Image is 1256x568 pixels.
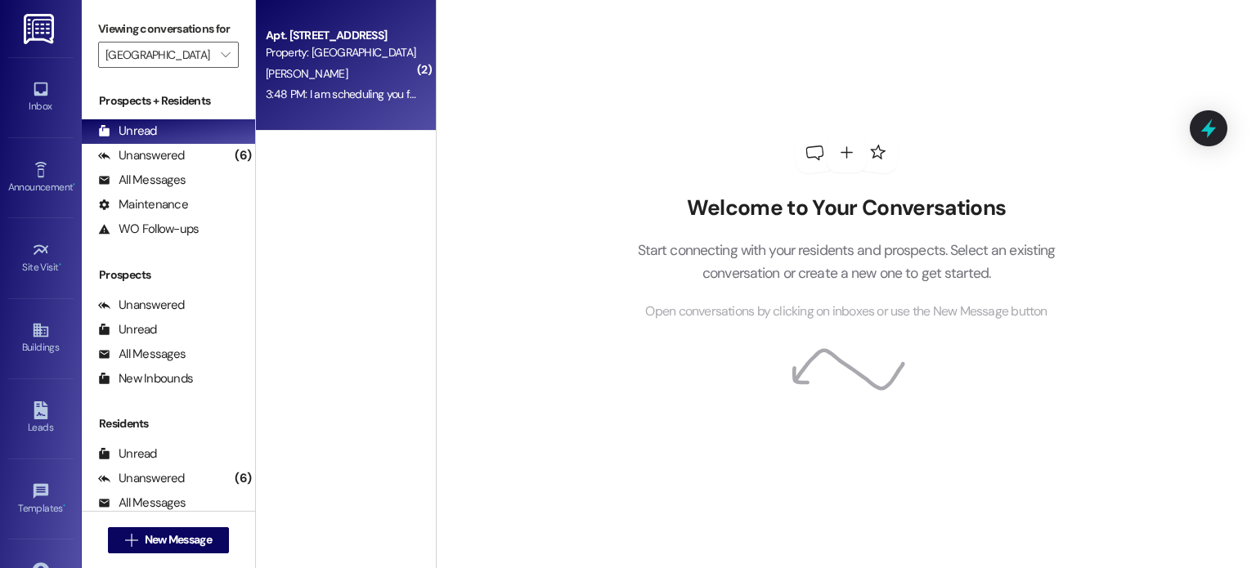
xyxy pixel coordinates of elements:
[8,396,74,441] a: Leads
[125,534,137,547] i: 
[98,370,193,387] div: New Inbounds
[98,123,157,140] div: Unread
[266,66,348,81] span: [PERSON_NAME]
[98,297,185,314] div: Unanswered
[266,87,617,101] div: 3:48 PM: I am scheduling you for 1 pm [DATE]. Thanks! Enjoy your weekend!
[98,494,186,512] div: All Messages
[612,195,1080,221] h2: Welcome to Your Conversations
[98,321,157,338] div: Unread
[266,44,417,61] div: Property: [GEOGRAPHIC_DATA]
[612,239,1080,285] p: Start connecting with your residents and prospects. Select an existing conversation or create a n...
[266,27,417,44] div: Apt. [STREET_ADDRESS]
[8,75,74,119] a: Inbox
[145,531,212,548] span: New Message
[221,48,230,61] i: 
[98,196,188,213] div: Maintenance
[98,346,186,363] div: All Messages
[105,42,213,68] input: All communities
[63,500,65,512] span: •
[24,14,57,44] img: ResiDesk Logo
[8,477,74,521] a: Templates •
[231,143,255,168] div: (6)
[82,415,255,432] div: Residents
[645,302,1047,322] span: Open conversations by clicking on inboxes or use the New Message button
[59,259,61,271] span: •
[8,236,74,280] a: Site Visit •
[98,445,157,463] div: Unread
[98,172,186,189] div: All Messages
[82,92,255,110] div: Prospects + Residents
[231,466,255,491] div: (6)
[98,221,199,238] div: WO Follow-ups
[98,147,185,164] div: Unanswered
[82,266,255,284] div: Prospects
[73,179,75,190] span: •
[108,527,229,553] button: New Message
[98,470,185,487] div: Unanswered
[8,316,74,360] a: Buildings
[98,16,239,42] label: Viewing conversations for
